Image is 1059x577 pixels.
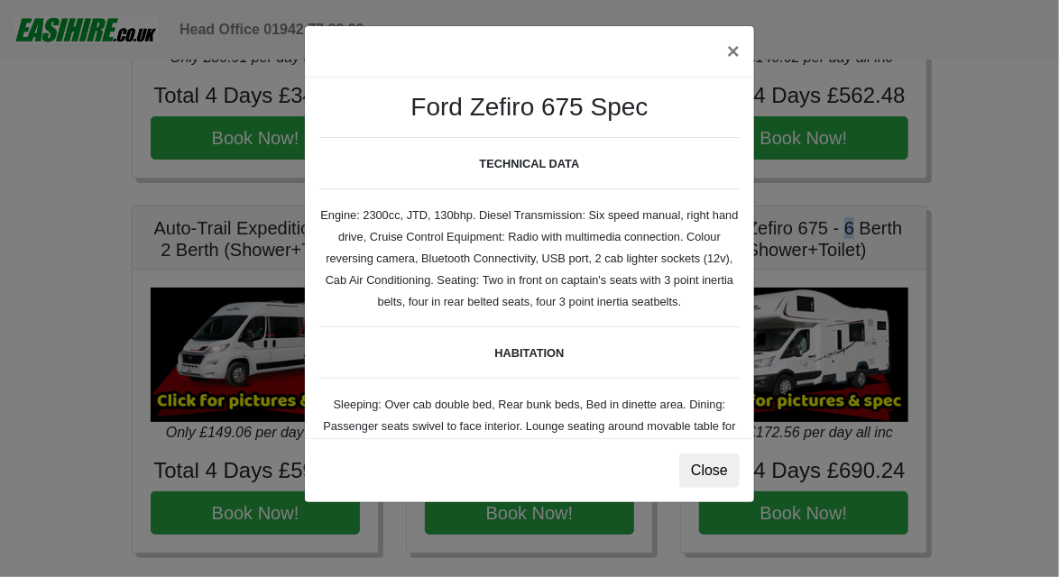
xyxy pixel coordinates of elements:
h3: Ford Zefiro 675 Spec [319,92,740,123]
button: Close [679,453,740,488]
b: HABITATION [494,346,564,360]
b: TECHNICAL DATA [480,157,580,170]
button: × [713,26,754,77]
